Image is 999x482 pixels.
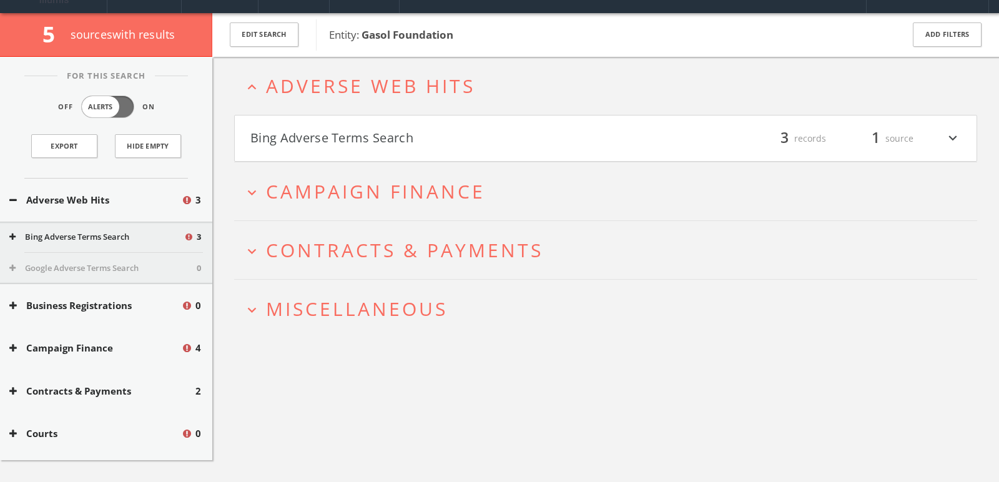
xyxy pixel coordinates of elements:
[115,134,181,158] button: Hide Empty
[9,426,181,441] button: Courts
[362,27,453,42] b: Gasol Foundation
[197,262,201,275] span: 0
[751,128,826,149] div: records
[142,102,155,112] span: On
[244,76,977,96] button: expand_lessAdverse Web Hits
[58,102,73,112] span: Off
[266,73,475,99] span: Adverse Web Hits
[244,184,260,201] i: expand_more
[244,79,260,96] i: expand_less
[9,341,181,355] button: Campaign Finance
[244,298,977,319] button: expand_moreMiscellaneous
[9,262,197,275] button: Google Adverse Terms Search
[775,127,794,149] span: 3
[266,179,485,204] span: Campaign Finance
[244,181,977,202] button: expand_moreCampaign Finance
[266,296,448,322] span: Miscellaneous
[195,341,201,355] span: 4
[71,27,175,42] span: source s with results
[329,27,453,42] span: Entity:
[31,134,97,158] a: Export
[250,128,606,149] button: Bing Adverse Terms Search
[945,128,961,149] i: expand_more
[197,231,201,243] span: 3
[9,193,181,207] button: Adverse Web Hits
[266,237,543,263] span: Contracts & Payments
[913,22,982,47] button: Add Filters
[244,240,977,260] button: expand_moreContracts & Payments
[839,128,913,149] div: source
[244,243,260,260] i: expand_more
[42,19,66,49] span: 5
[230,22,298,47] button: Edit Search
[9,231,184,243] button: Bing Adverse Terms Search
[244,302,260,318] i: expand_more
[195,298,201,313] span: 0
[195,384,201,398] span: 2
[57,70,155,82] span: For This Search
[9,298,181,313] button: Business Registrations
[866,127,885,149] span: 1
[9,384,195,398] button: Contracts & Payments
[195,426,201,441] span: 0
[195,193,201,207] span: 3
